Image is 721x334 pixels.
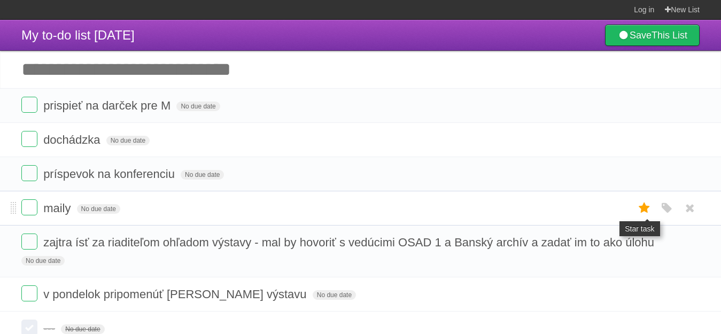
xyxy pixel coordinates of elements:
[61,324,104,334] span: No due date
[181,170,224,180] span: No due date
[21,256,65,266] span: No due date
[43,201,73,215] span: maily
[634,199,655,217] label: Star task
[43,167,177,181] span: príspevok na konferenciu
[43,288,309,301] span: v pondelok pripomenúť [PERSON_NAME] výstavu
[106,136,150,145] span: No due date
[313,290,356,300] span: No due date
[605,25,700,46] a: SaveThis List
[77,204,120,214] span: No due date
[21,165,37,181] label: Done
[652,30,687,41] b: This List
[43,236,657,249] span: zajtra ísť za riaditeľom ohľadom výstavy - mal by hovoriť s vedúcimi OSAD 1 a Banský archív a zad...
[21,285,37,301] label: Done
[43,99,173,112] span: prispieť na darček pre M
[21,131,37,147] label: Done
[43,133,103,146] span: dochádzka
[21,234,37,250] label: Done
[21,199,37,215] label: Done
[21,28,135,42] span: My to-do list [DATE]
[176,102,220,111] span: No due date
[21,97,37,113] label: Done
